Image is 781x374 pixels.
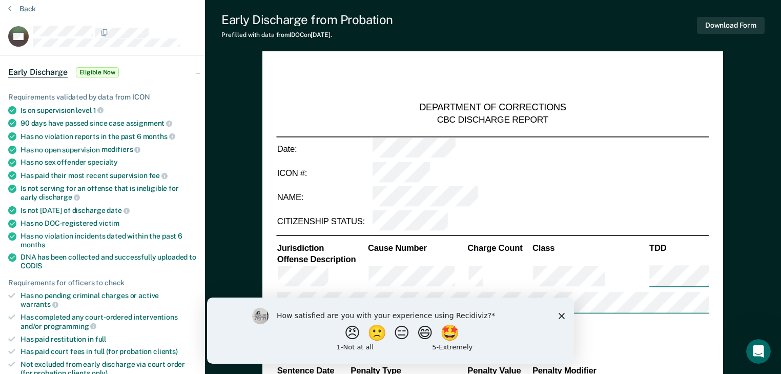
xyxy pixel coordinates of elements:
[8,67,68,77] span: Early Discharge
[107,206,129,214] span: date
[221,31,393,38] div: Prefilled with data from IDOC on [DATE] .
[467,323,709,334] th: Start Date
[8,93,197,102] div: Requirements validated by data from ICON
[20,106,197,115] div: Is on supervision level
[20,132,197,141] div: Has no violation reports in the past 6
[143,132,175,141] span: months
[277,253,367,265] th: Offense Description
[277,161,372,185] td: ICON #:
[437,114,548,126] div: CBC DISCHARGE REPORT
[20,300,58,308] span: warrants
[20,206,197,215] div: Is not [DATE] of discharge
[20,241,45,249] span: months
[367,242,467,253] th: Cause Number
[20,119,197,128] div: 90 days have passed since case
[101,145,141,153] span: modifiers
[126,119,172,127] span: assignment
[20,145,197,154] div: Has no open supervision
[20,313,197,330] div: Has completed any court-ordered interventions and/or
[20,219,197,228] div: Has no DOC-registered
[20,171,197,180] div: Has paid their most recent supervision
[8,279,197,287] div: Requirements for officers to check
[420,102,567,114] div: DEPARTMENT OF CORRECTIONS
[149,171,168,180] span: fee
[277,185,372,209] td: NAME:
[20,262,42,270] span: CODIS
[649,242,709,253] th: TDD
[207,298,574,364] iframe: Survey by Kim from Recidiviz
[746,339,771,364] iframe: Intercom live chat
[221,12,393,27] div: Early Discharge from Probation
[697,17,765,34] button: Download Form
[76,67,119,77] span: Eligible Now
[277,136,372,161] td: Date:
[277,210,372,234] td: CITIZENSHIP STATUS:
[467,242,532,253] th: Charge Count
[20,335,197,344] div: Has paid restitution in
[93,106,104,114] span: 1
[20,253,197,270] div: DNA has been collected and successfully uploaded to
[20,347,197,356] div: Has paid court fees in full (for probation
[532,242,649,253] th: Class
[153,347,178,356] span: clients)
[20,184,197,202] div: Is not serving for an offense that is ineligible for early
[39,193,80,201] span: discharge
[277,242,367,253] th: Jurisdiction
[95,335,106,343] span: full
[20,232,197,249] div: Has no violation incidents dated within the past 6
[88,158,118,166] span: specialty
[20,291,197,309] div: Has no pending criminal charges or active
[20,158,197,167] div: Has no sex offender
[99,219,119,227] span: victim
[8,4,36,13] button: Back
[44,322,96,330] span: programming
